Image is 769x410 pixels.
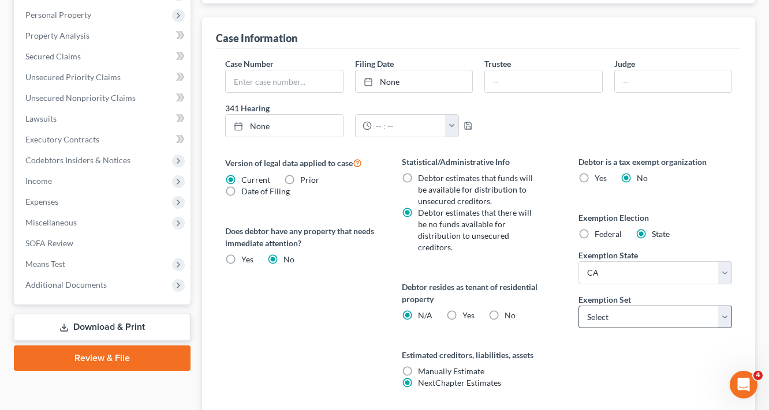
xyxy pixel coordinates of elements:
label: Exemption State [578,249,638,261]
span: Lawsuits [25,114,57,123]
label: Judge [614,58,635,70]
iframe: Intercom live chat [730,371,757,398]
span: Secured Claims [25,51,81,61]
span: 4 [753,371,763,380]
label: Filing Date [355,58,394,70]
span: Personal Property [25,10,91,20]
a: None [226,115,343,137]
span: Manually Estimate [418,366,484,376]
span: Codebtors Insiders & Notices [25,155,130,165]
span: Miscellaneous [25,217,77,227]
span: Date of Filing [241,186,290,196]
label: Exemption Set [578,294,631,306]
span: State [652,229,670,239]
input: -- : -- [372,115,446,137]
a: Lawsuits [16,108,191,129]
span: Prior [300,175,319,185]
a: Property Analysis [16,25,191,46]
input: -- [485,70,602,92]
span: Yes [595,173,607,183]
span: Property Analysis [25,31,89,40]
span: NextChapter Estimates [418,378,501,388]
input: Enter case number... [226,70,343,92]
label: Estimated creditors, liabilities, assets [402,349,555,361]
span: Expenses [25,197,58,206]
a: Download & Print [14,314,191,341]
label: Trustee [484,58,511,70]
span: Means Test [25,259,65,269]
span: N/A [418,310,432,320]
span: Income [25,176,52,186]
span: Current [241,175,270,185]
span: Executory Contracts [25,134,99,144]
span: No [637,173,648,183]
label: Version of legal data applied to case [225,156,379,170]
span: Debtor estimates that funds will be available for distribution to unsecured creditors. [418,173,533,206]
a: SOFA Review [16,233,191,254]
span: Unsecured Nonpriority Claims [25,93,136,103]
a: Unsecured Priority Claims [16,67,191,88]
span: No [283,254,294,264]
span: Unsecured Priority Claims [25,72,121,82]
label: Debtor is a tax exempt organization [578,156,732,168]
input: -- [615,70,732,92]
span: Additional Documents [25,280,107,289]
a: Review & File [14,345,191,371]
a: None [356,70,473,92]
label: Statistical/Administrative Info [402,156,555,168]
span: SOFA Review [25,238,73,248]
a: Executory Contracts [16,129,191,150]
label: Does debtor have any property that needs immediate attention? [225,225,379,249]
label: Exemption Election [578,212,732,224]
a: Secured Claims [16,46,191,67]
label: Case Number [225,58,274,70]
span: Yes [241,254,253,264]
span: No [505,310,516,320]
span: Yes [462,310,475,320]
label: 341 Hearing [219,102,479,114]
span: Federal [595,229,622,239]
span: Debtor estimates that there will be no funds available for distribution to unsecured creditors. [418,208,532,252]
div: Case Information [216,31,297,45]
a: Unsecured Nonpriority Claims [16,88,191,108]
label: Debtor resides as tenant of residential property [402,281,555,305]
